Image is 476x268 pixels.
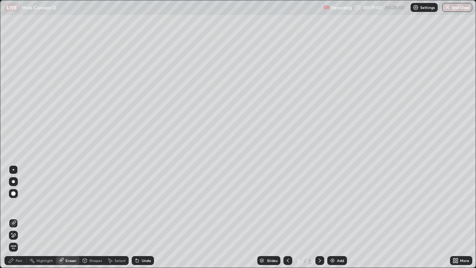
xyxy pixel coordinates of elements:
div: Add [337,259,344,262]
div: Undo [142,259,151,262]
div: 5 [295,258,303,263]
div: Pen [16,259,22,262]
span: Erase all [9,245,17,249]
p: Settings [420,6,435,9]
p: Mole Concept 12 [22,4,56,10]
div: Slides [267,259,277,262]
div: Highlight [36,259,53,262]
button: End Class [442,3,472,12]
div: Shapes [89,259,102,262]
div: Eraser [65,259,77,262]
img: add-slide-button [329,258,335,264]
div: Select [115,259,126,262]
p: LIVE [7,4,17,10]
img: class-settings-icons [413,4,419,10]
img: recording.375f2c34.svg [324,4,329,10]
div: / [304,258,306,263]
div: More [460,259,469,262]
p: Recording [331,5,352,10]
img: end-class-cross [445,4,451,10]
div: 5 [308,257,312,264]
